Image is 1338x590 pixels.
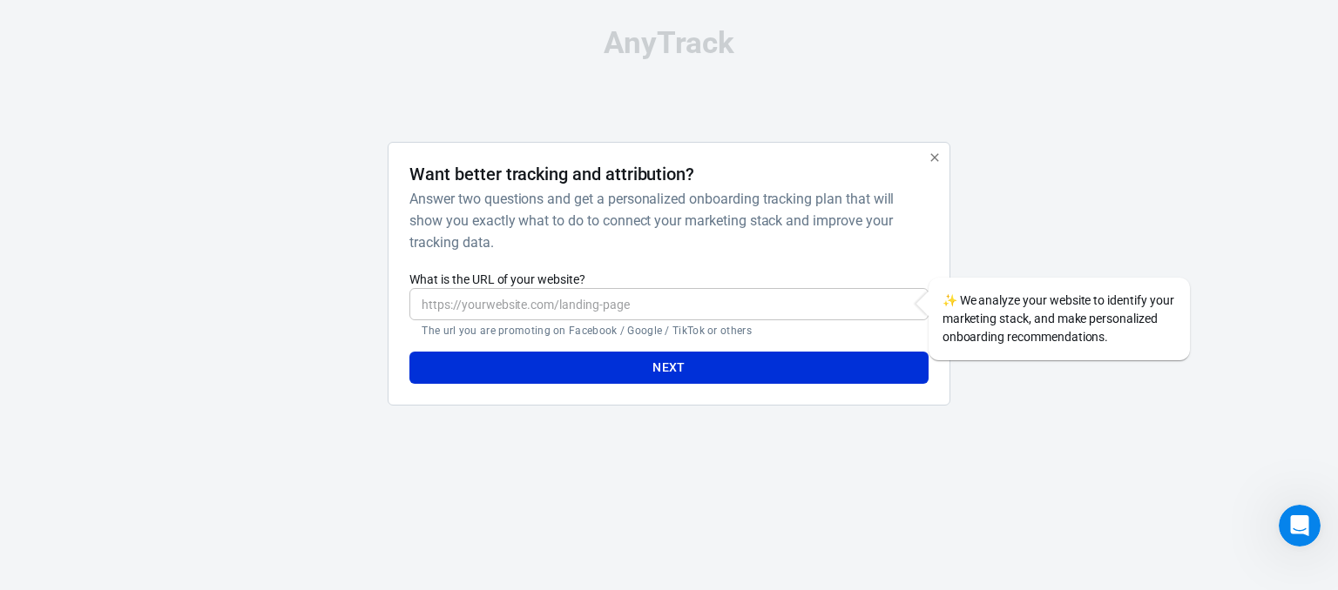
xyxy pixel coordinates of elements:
[422,324,916,338] p: The url you are promoting on Facebook / Google / TikTok or others
[409,271,928,288] label: What is the URL of your website?
[409,164,694,184] h4: Want better tracking and attribution?
[233,28,1105,58] div: AnyTrack
[409,188,921,253] h6: Answer two questions and get a personalized onboarding tracking plan that will show you exactly w...
[409,288,928,320] input: https://yourwebsite.com/landing-page
[943,293,957,307] span: sparkles
[409,352,928,384] button: Next
[1279,505,1321,546] iframe: Intercom live chat
[929,278,1190,360] div: We analyze your website to identify your marketing stack, and make personalized onboarding recomm...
